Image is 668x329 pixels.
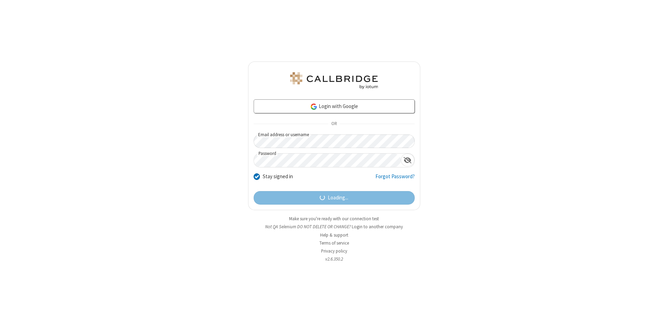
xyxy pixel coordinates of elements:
span: OR [328,119,340,129]
button: Login to another company [352,223,403,230]
span: Loading... [328,194,348,202]
a: Privacy policy [321,248,347,254]
input: Email address or username [254,134,415,148]
a: Login with Google [254,99,415,113]
li: Not QA Selenium DO NOT DELETE OR CHANGE? [248,223,420,230]
input: Password [254,154,401,167]
a: Help & support [320,232,348,238]
img: QA Selenium DO NOT DELETE OR CHANGE [289,72,379,89]
label: Stay signed in [263,173,293,181]
a: Terms of service [319,240,349,246]
li: v2.6.350.2 [248,256,420,262]
div: Show password [401,154,414,166]
a: Forgot Password? [375,173,415,186]
button: Loading... [254,191,415,205]
img: google-icon.png [310,103,318,110]
a: Make sure you're ready with our connection test [289,216,379,222]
